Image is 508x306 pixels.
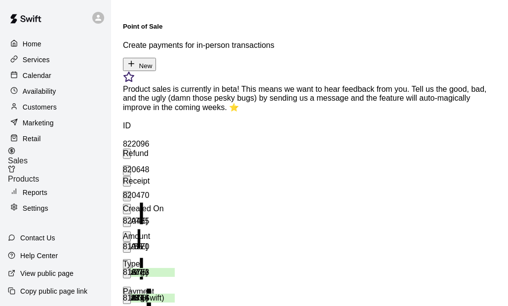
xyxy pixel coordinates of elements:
span: Refund payment [123,243,131,251]
p: Services [23,55,50,65]
p: Home [23,39,41,49]
p: Contact Us [20,233,55,243]
div: 819970 [123,242,160,251]
button: New [123,58,156,71]
div: 822096 [123,140,160,149]
div: Product sales is currently in beta! This means we want to hear feedback from you. Tell us the goo... [123,85,488,112]
p: Copy public page link [20,286,87,296]
div: 820470 [123,191,160,200]
span: Refund payment [123,217,131,226]
p: Customers [23,102,57,112]
div: 818723 [123,268,160,277]
p: Reports [23,188,47,197]
p: Availability [23,86,56,96]
span: Refund payment [123,294,131,303]
span: Products [8,175,39,183]
p: Create payments for in-person transactions [123,41,488,50]
p: Marketing [23,118,54,128]
p: View public page [20,268,74,278]
span: Refund payment [123,268,131,277]
p: Settings [23,203,48,213]
span: Sales [8,156,28,165]
span: Refund payment [123,166,131,174]
div: 820435 [123,217,160,226]
p: Calendar [23,71,51,80]
div: ID [123,112,160,140]
a: sending us a message [270,94,349,102]
p: Help Center [20,251,58,261]
div: 820648 [123,165,160,174]
div: 818714 [123,294,160,303]
h5: Point of Sale [123,23,488,30]
span: Cannot make a refund for non card payments [123,191,131,200]
p: Retail [23,134,41,144]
